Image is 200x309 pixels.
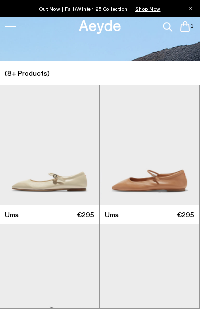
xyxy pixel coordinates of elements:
[105,210,119,220] span: Uma
[177,210,194,220] span: €295
[100,85,199,205] img: Uma Mary-Jane Flats
[5,210,19,220] span: Uma
[77,210,94,220] span: €295
[100,205,199,224] a: Uma €295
